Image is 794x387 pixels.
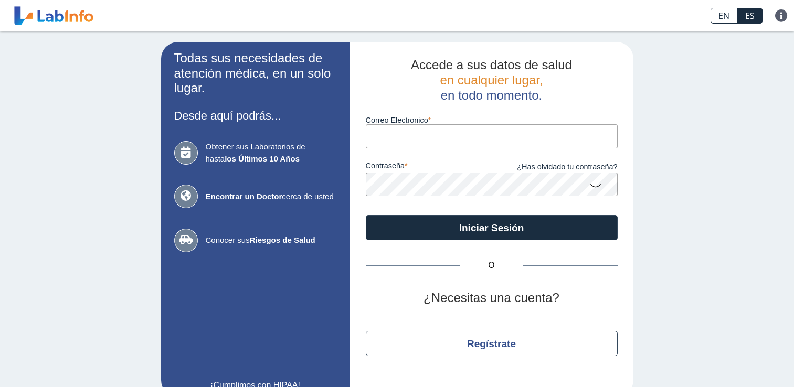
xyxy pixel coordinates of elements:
span: Obtener sus Laboratorios de hasta [206,141,337,165]
span: O [460,259,523,272]
span: en todo momento. [441,88,542,102]
b: Encontrar un Doctor [206,192,282,201]
h2: ¿Necesitas una cuenta? [366,291,618,306]
a: EN [711,8,737,24]
b: Riesgos de Salud [250,235,315,244]
label: contraseña [366,162,492,173]
h2: Todas sus necesidades de atención médica, en un solo lugar. [174,51,337,96]
span: cerca de usted [206,191,337,203]
span: Conocer sus [206,234,337,246]
label: Correo Electronico [366,116,618,124]
a: ES [737,8,763,24]
b: los Últimos 10 Años [225,154,300,163]
button: Iniciar Sesión [366,215,618,240]
span: Accede a sus datos de salud [411,58,572,72]
span: en cualquier lugar, [440,73,543,87]
button: Regístrate [366,331,618,356]
a: ¿Has olvidado tu contraseña? [492,162,618,173]
h3: Desde aquí podrás... [174,109,337,122]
